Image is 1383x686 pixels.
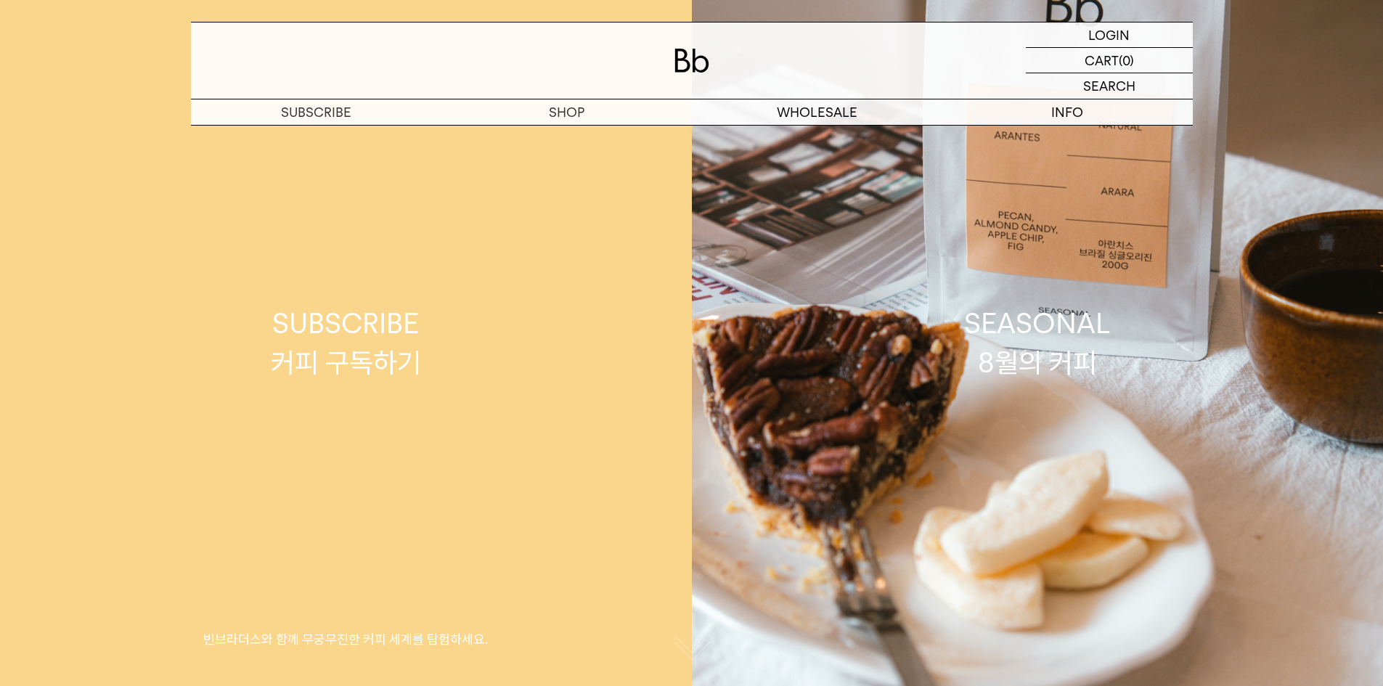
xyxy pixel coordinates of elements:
div: SEASONAL 8월의 커피 [964,304,1111,381]
div: SUBSCRIBE 커피 구독하기 [271,304,421,381]
p: CART [1085,48,1119,73]
p: SEARCH [1083,73,1135,99]
img: 로고 [674,49,709,73]
a: SUBSCRIBE [191,99,441,125]
p: WHOLESALE [692,99,942,125]
p: LOGIN [1088,23,1130,47]
p: INFO [942,99,1193,125]
a: LOGIN [1026,23,1193,48]
a: SHOP [441,99,692,125]
p: (0) [1119,48,1134,73]
a: CART (0) [1026,48,1193,73]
